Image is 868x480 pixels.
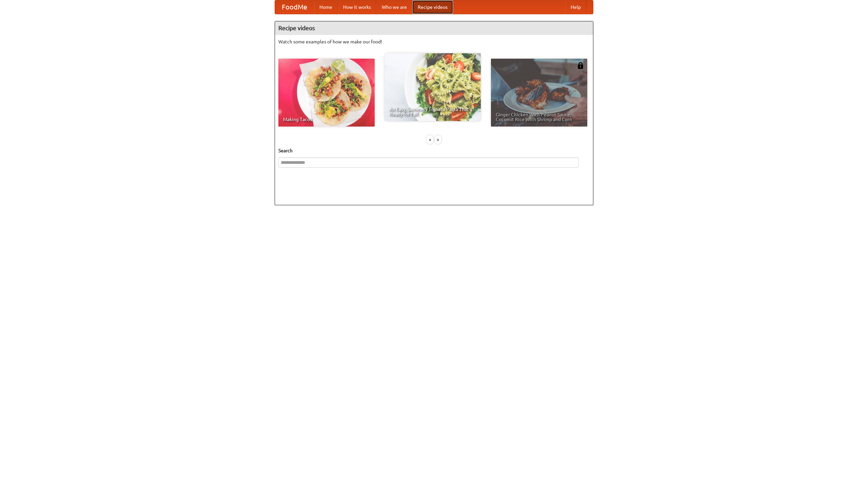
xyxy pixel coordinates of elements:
a: FoodMe [275,0,314,14]
a: Recipe videos [412,0,453,14]
span: Making Tacos [283,117,370,122]
h5: Search [278,147,590,154]
a: How it works [338,0,376,14]
a: Home [314,0,338,14]
a: An Easy, Summery Tomato Pasta That's Ready for Fall [384,53,481,121]
a: Making Tacos [278,59,375,127]
img: 483408.png [577,62,584,69]
span: An Easy, Summery Tomato Pasta That's Ready for Fall [389,107,476,116]
a: Help [565,0,586,14]
div: « [427,135,433,144]
h4: Recipe videos [275,21,593,35]
a: Who we are [376,0,412,14]
div: » [435,135,441,144]
p: Watch some examples of how we make our food! [278,38,590,45]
